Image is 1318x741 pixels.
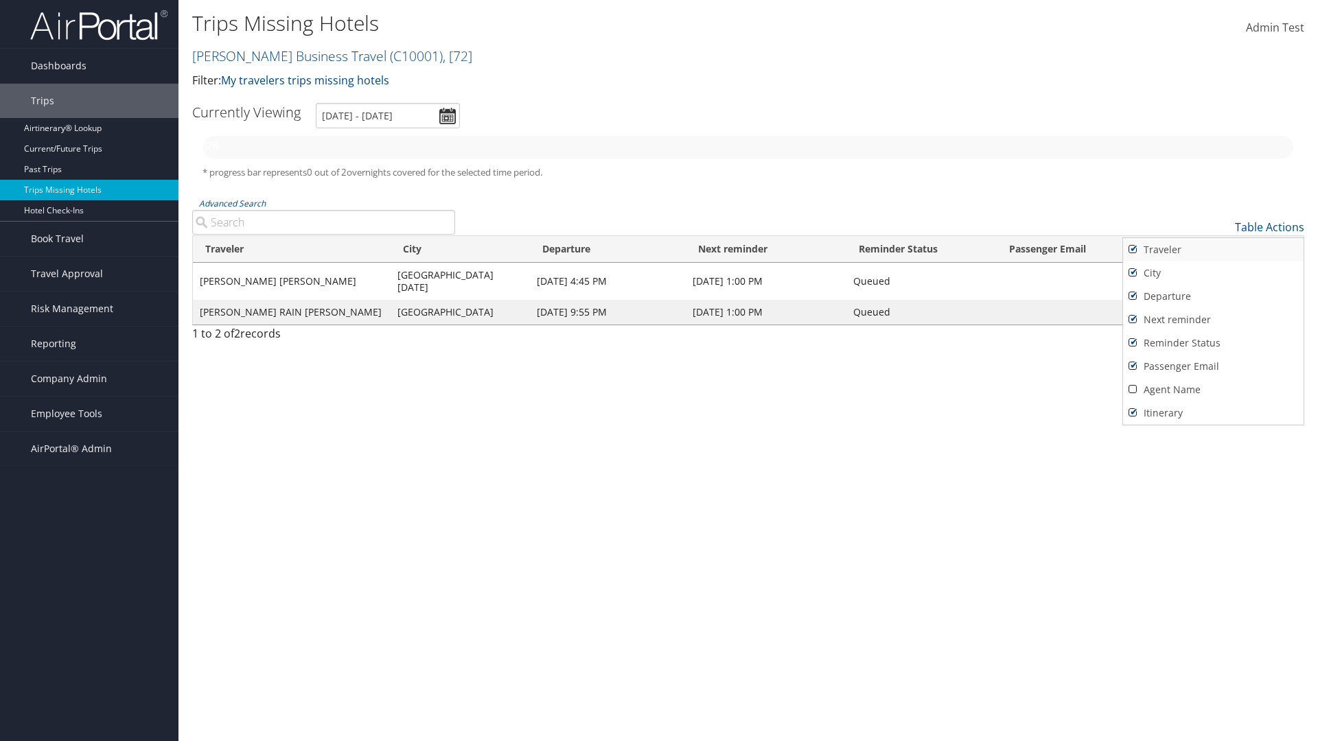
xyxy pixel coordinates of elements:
[31,362,107,396] span: Company Admin
[1123,285,1304,308] a: Departure
[1123,378,1304,401] a: Agent Name
[1123,238,1304,261] a: Traveler
[1123,331,1304,355] a: Reminder Status
[31,257,103,291] span: Travel Approval
[1123,261,1304,285] a: City
[31,292,113,326] span: Risk Management
[31,327,76,361] span: Reporting
[31,397,102,431] span: Employee Tools
[31,222,84,256] span: Book Travel
[31,49,86,83] span: Dashboards
[1123,308,1304,331] a: Next reminder
[1123,401,1304,425] a: Itinerary
[31,84,54,118] span: Trips
[1123,355,1304,378] a: Passenger Email
[30,9,167,41] img: airportal-logo.png
[31,432,112,466] span: AirPortal® Admin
